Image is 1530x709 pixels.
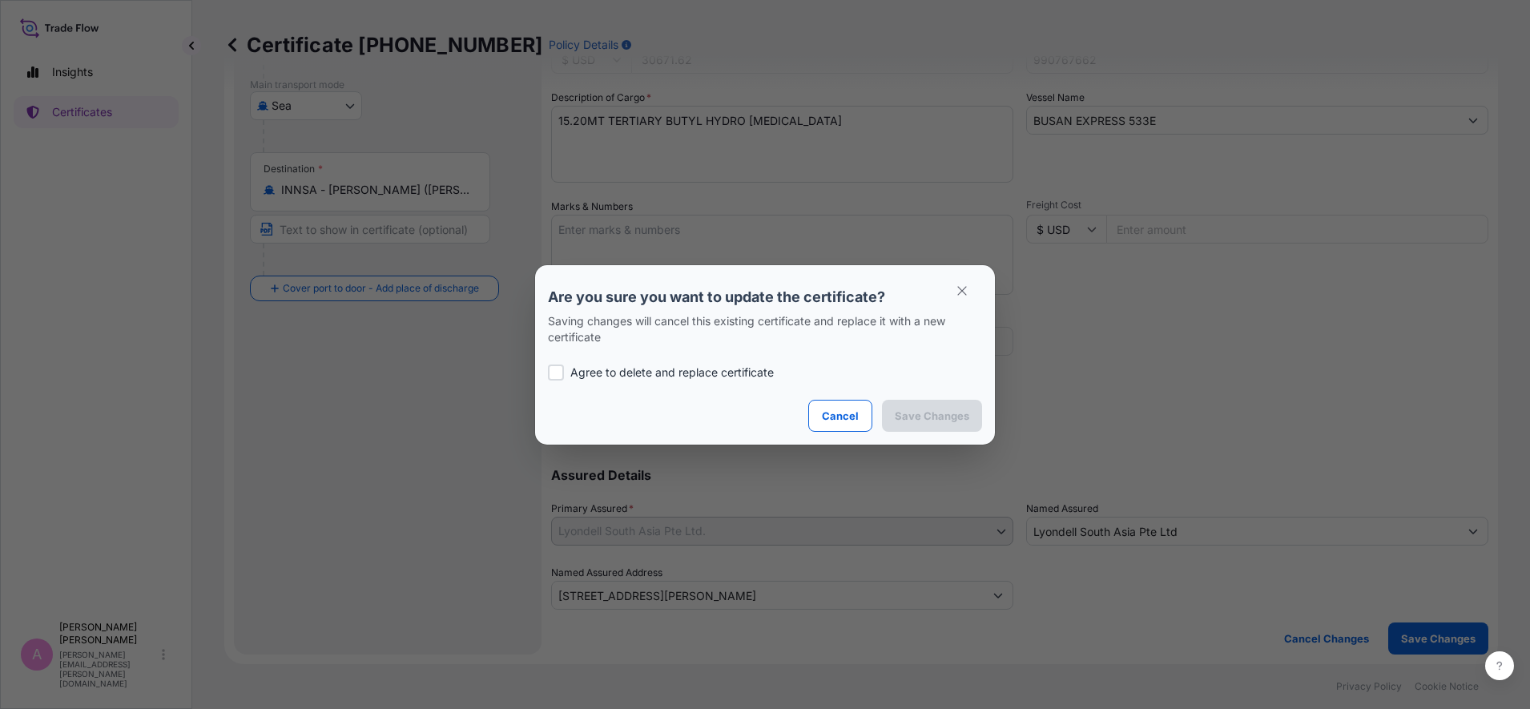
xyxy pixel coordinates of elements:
p: Are you sure you want to update the certificate? [548,288,982,307]
p: Agree to delete and replace certificate [570,365,774,381]
button: Save Changes [882,400,982,432]
p: Save Changes [895,408,969,424]
p: Saving changes will cancel this existing certificate and replace it with a new certificate [548,313,982,345]
p: Cancel [822,408,859,424]
button: Cancel [808,400,872,432]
